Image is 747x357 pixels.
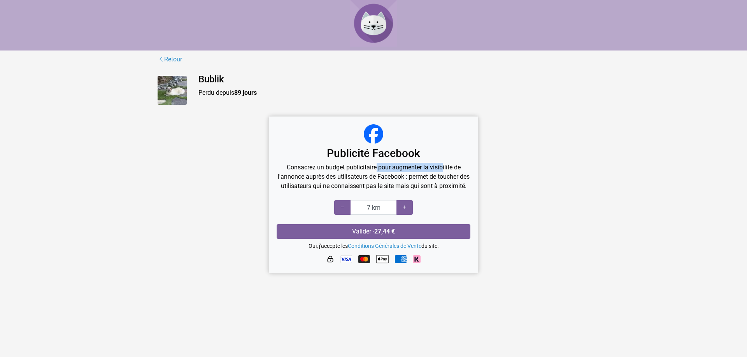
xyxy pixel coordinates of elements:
[158,54,182,64] a: Retour
[348,243,421,249] a: Conditions Générales de Vente
[358,255,370,263] img: Mastercard
[326,255,334,263] img: HTTPS : paiement sécurisé
[234,89,257,96] strong: 89 jours
[198,88,589,98] p: Perdu depuis
[309,243,439,249] small: Oui, j'accepte les du site.
[277,147,470,160] h3: Publicité Facebook
[277,224,470,239] button: Valider ·27,44 €
[376,253,389,265] img: Apple Pay
[413,255,421,263] img: Klarna
[364,124,383,144] img: facebook_logo_320x320.png
[340,255,352,263] img: Visa
[277,163,470,191] p: Consacrez un budget publicitaire pour augmenter la visibilité de l'annonce auprès des utilisateur...
[395,255,407,263] img: American Express
[198,74,589,85] h4: Bublik
[374,228,395,235] strong: 27,44 €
